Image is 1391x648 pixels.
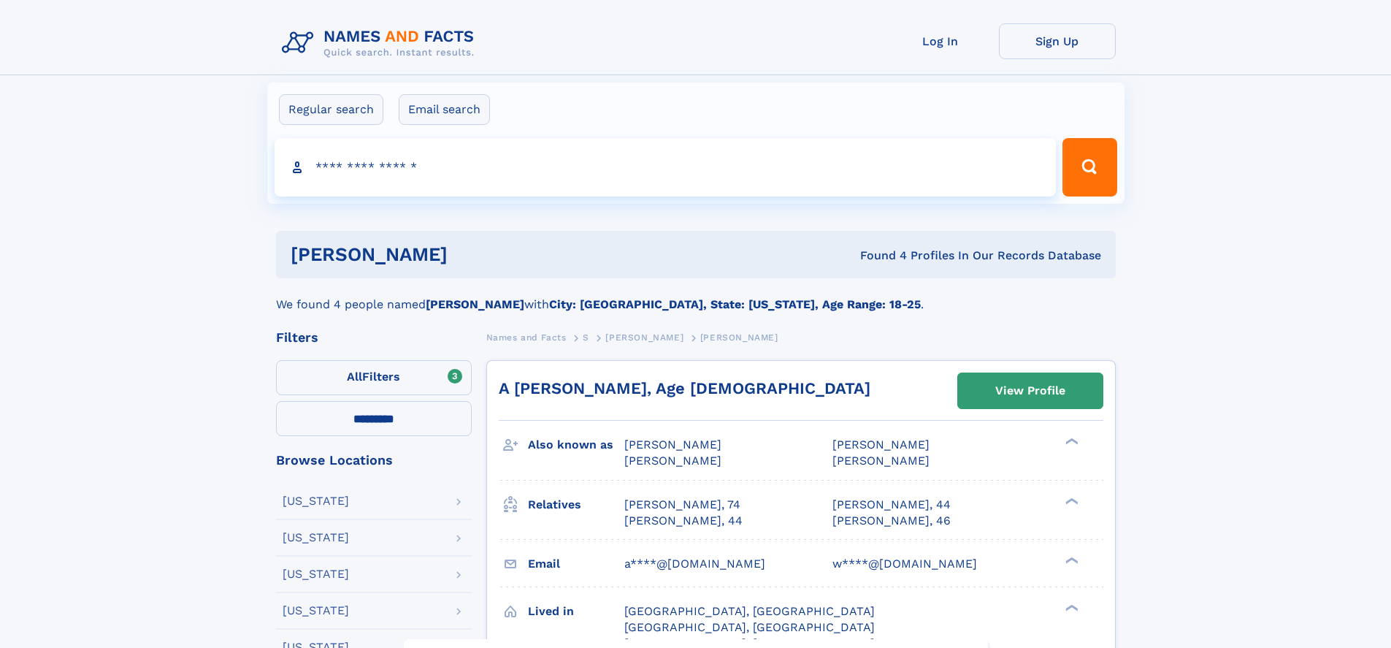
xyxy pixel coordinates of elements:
[275,138,1057,197] input: search input
[624,438,721,451] span: [PERSON_NAME]
[624,604,875,618] span: [GEOGRAPHIC_DATA], [GEOGRAPHIC_DATA]
[283,532,349,544] div: [US_STATE]
[583,328,589,346] a: S
[276,278,1116,313] div: We found 4 people named with .
[549,297,921,311] b: City: [GEOGRAPHIC_DATA], State: [US_STATE], Age Range: 18-25
[276,360,472,395] label: Filters
[605,332,683,343] span: [PERSON_NAME]
[700,332,778,343] span: [PERSON_NAME]
[499,379,870,397] a: A [PERSON_NAME], Age [DEMOGRAPHIC_DATA]
[1062,138,1116,197] button: Search Button
[528,432,624,457] h3: Also known as
[276,331,472,344] div: Filters
[624,454,721,468] span: [PERSON_NAME]
[999,23,1116,59] a: Sign Up
[832,454,930,468] span: [PERSON_NAME]
[624,497,740,513] a: [PERSON_NAME], 74
[958,373,1103,408] a: View Profile
[528,599,624,624] h3: Lived in
[1062,496,1079,506] div: ❯
[882,23,999,59] a: Log In
[832,497,951,513] a: [PERSON_NAME], 44
[1062,555,1079,565] div: ❯
[624,513,743,529] a: [PERSON_NAME], 44
[426,297,524,311] b: [PERSON_NAME]
[283,605,349,617] div: [US_STATE]
[654,248,1101,264] div: Found 4 Profiles In Our Records Database
[347,370,362,384] span: All
[283,495,349,507] div: [US_STATE]
[276,23,486,63] img: Logo Names and Facts
[486,328,567,346] a: Names and Facts
[283,568,349,580] div: [US_STATE]
[399,94,490,125] label: Email search
[291,245,654,264] h1: [PERSON_NAME]
[605,328,683,346] a: [PERSON_NAME]
[1062,603,1079,612] div: ❯
[279,94,383,125] label: Regular search
[995,374,1065,408] div: View Profile
[276,454,472,467] div: Browse Locations
[624,620,875,634] span: [GEOGRAPHIC_DATA], [GEOGRAPHIC_DATA]
[832,513,951,529] a: [PERSON_NAME], 46
[528,492,624,517] h3: Relatives
[528,552,624,576] h3: Email
[583,332,589,343] span: S
[1062,437,1079,446] div: ❯
[832,438,930,451] span: [PERSON_NAME]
